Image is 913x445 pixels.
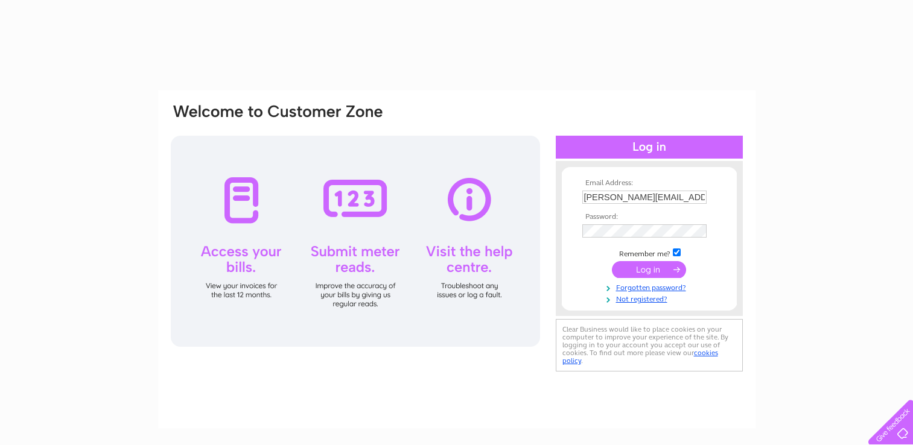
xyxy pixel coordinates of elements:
div: Clear Business would like to place cookies on your computer to improve your experience of the sit... [556,319,743,371]
th: Password: [579,213,719,221]
a: Forgotten password? [582,281,719,292]
th: Email Address: [579,179,719,188]
a: Not registered? [582,292,719,304]
a: cookies policy [562,349,718,365]
td: Remember me? [579,247,719,259]
input: Submit [612,261,686,278]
